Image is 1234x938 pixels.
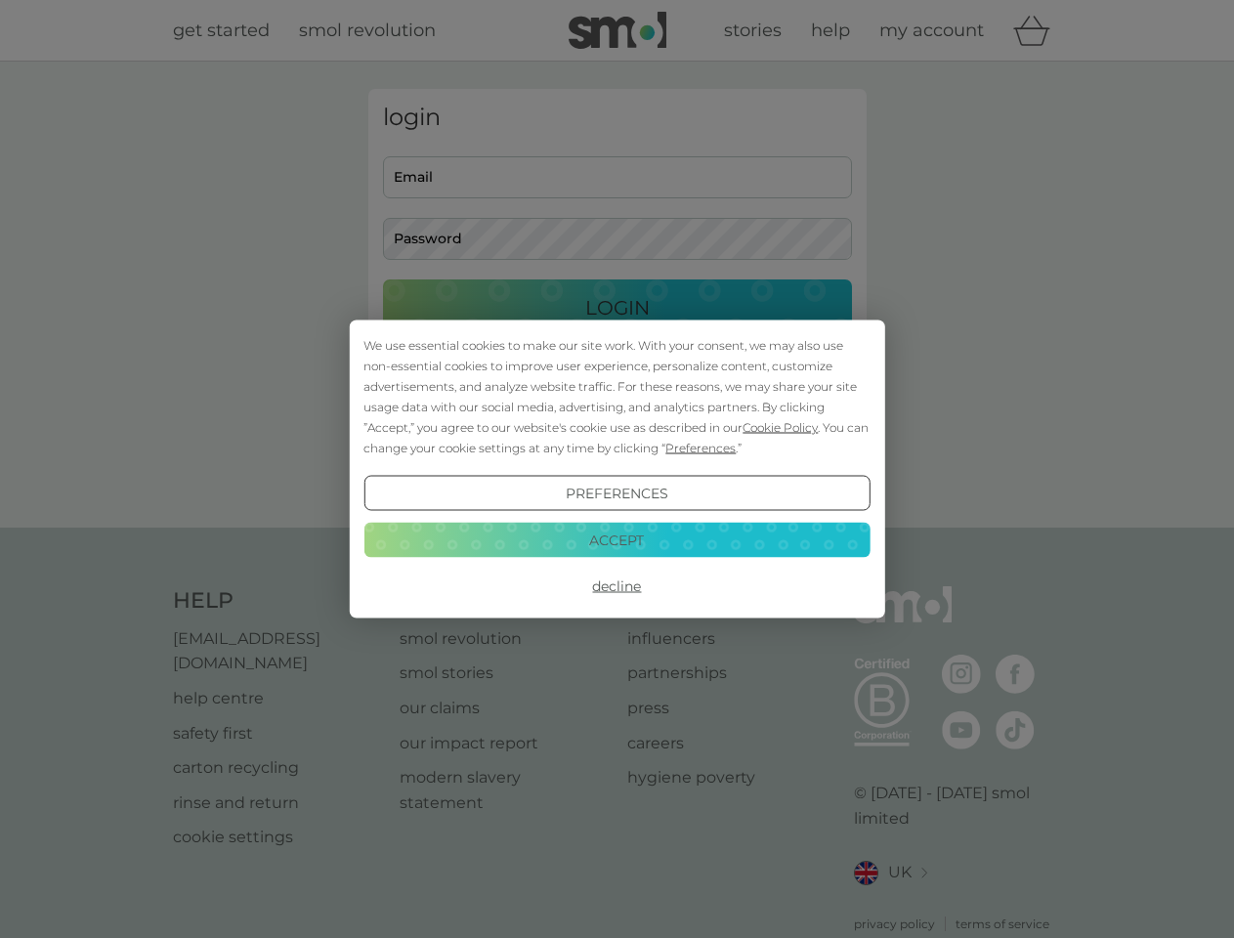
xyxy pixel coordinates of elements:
[349,320,884,618] div: Cookie Consent Prompt
[363,522,870,557] button: Accept
[363,476,870,511] button: Preferences
[363,569,870,604] button: Decline
[363,335,870,458] div: We use essential cookies to make our site work. With your consent, we may also use non-essential ...
[665,441,736,455] span: Preferences
[743,420,818,435] span: Cookie Policy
